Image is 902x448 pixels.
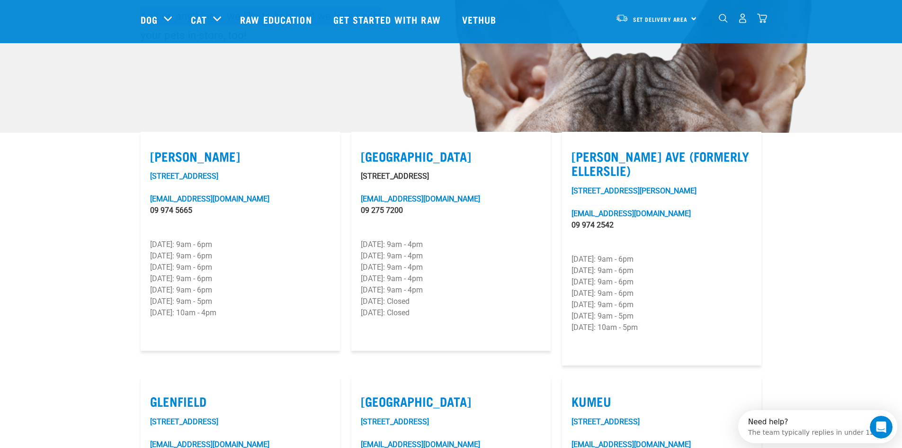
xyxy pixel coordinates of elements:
[361,417,429,426] a: [STREET_ADDRESS]
[10,16,140,26] div: The team typically replies in under 12h
[572,265,752,276] p: [DATE]: 9am - 6pm
[361,149,541,164] label: [GEOGRAPHIC_DATA]
[361,296,541,307] p: [DATE]: Closed
[324,0,453,38] a: Get started with Raw
[453,0,509,38] a: Vethub
[572,254,752,265] p: [DATE]: 9am - 6pm
[191,12,207,27] a: Cat
[361,250,541,262] p: [DATE]: 9am - 4pm
[572,276,752,288] p: [DATE]: 9am - 6pm
[361,284,541,296] p: [DATE]: 9am - 4pm
[361,307,541,319] p: [DATE]: Closed
[150,417,218,426] a: [STREET_ADDRESS]
[633,18,688,21] span: Set Delivery Area
[572,186,697,195] a: [STREET_ADDRESS][PERSON_NAME]
[150,194,269,203] a: [EMAIL_ADDRESS][DOMAIN_NAME]
[150,149,330,164] label: [PERSON_NAME]
[231,0,323,38] a: Raw Education
[738,13,748,23] img: user.png
[572,299,752,311] p: [DATE]: 9am - 6pm
[572,220,614,229] a: 09 974 2542
[141,12,158,27] a: Dog
[361,206,403,215] a: 09 275 7200
[150,206,192,215] a: 09 974 5665
[150,307,330,319] p: [DATE]: 10am - 4pm
[4,4,168,30] div: Open Intercom Messenger
[10,8,140,16] div: Need help?
[361,394,541,409] label: [GEOGRAPHIC_DATA]
[361,194,480,203] a: [EMAIL_ADDRESS][DOMAIN_NAME]
[719,14,728,23] img: home-icon-1@2x.png
[150,172,218,181] a: [STREET_ADDRESS]
[572,288,752,299] p: [DATE]: 9am - 6pm
[572,417,640,426] a: [STREET_ADDRESS]
[738,410,897,443] iframe: Intercom live chat discovery launcher
[150,239,330,250] p: [DATE]: 9am - 6pm
[361,262,541,273] p: [DATE]: 9am - 4pm
[150,273,330,284] p: [DATE]: 9am - 6pm
[361,171,541,182] p: [STREET_ADDRESS]
[572,149,752,178] label: [PERSON_NAME] Ave (Formerly Ellerslie)
[150,394,330,409] label: Glenfield
[150,262,330,273] p: [DATE]: 9am - 6pm
[870,416,893,439] iframe: Intercom live chat
[150,296,330,307] p: [DATE]: 9am - 5pm
[616,14,628,22] img: van-moving.png
[757,13,767,23] img: home-icon@2x.png
[572,311,752,322] p: [DATE]: 9am - 5pm
[572,209,691,218] a: [EMAIL_ADDRESS][DOMAIN_NAME]
[150,250,330,262] p: [DATE]: 9am - 6pm
[150,284,330,296] p: [DATE]: 9am - 6pm
[572,322,752,333] p: [DATE]: 10am - 5pm
[572,394,752,409] label: Kumeu
[361,273,541,284] p: [DATE]: 9am - 4pm
[361,239,541,250] p: [DATE]: 9am - 4pm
